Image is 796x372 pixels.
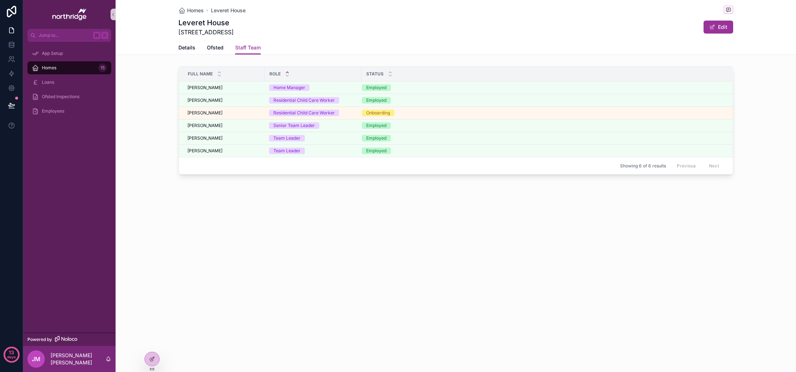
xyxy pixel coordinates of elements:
[27,337,52,342] span: Powered by
[51,352,105,366] p: [PERSON_NAME] [PERSON_NAME]
[273,84,305,91] div: Home Manager
[178,44,195,51] span: Details
[269,122,357,129] a: Senior Team Leader
[366,97,386,104] div: Employed
[187,135,260,141] a: [PERSON_NAME]
[362,122,723,129] a: Employed
[187,148,222,154] span: [PERSON_NAME]
[178,41,195,56] a: Details
[235,44,261,51] span: Staff Team
[273,122,315,129] div: Senior Team Leader
[52,9,86,20] img: App logo
[362,135,723,141] a: Employed
[42,51,63,56] span: App Setup
[23,333,116,346] a: Powered by
[27,76,111,89] a: Loans
[187,123,260,128] a: [PERSON_NAME]
[187,85,260,91] a: [PERSON_NAME]
[366,71,384,77] span: Status
[27,29,111,42] button: Jump to...K
[366,84,386,91] div: Employed
[42,79,54,85] span: Loans
[178,28,234,36] span: [STREET_ADDRESS]
[102,32,108,38] span: K
[269,71,281,77] span: Role
[269,148,357,154] a: Team Leader
[620,163,666,169] span: Showing 6 of 6 results
[98,64,107,72] div: 15
[211,7,246,14] a: Leveret House
[32,355,40,363] span: JM
[235,41,261,55] a: Staff Team
[178,7,204,14] a: Homes
[187,97,260,103] a: [PERSON_NAME]
[187,148,260,154] a: [PERSON_NAME]
[187,97,222,103] span: [PERSON_NAME]
[187,123,222,128] span: [PERSON_NAME]
[273,135,300,141] div: Team Leader
[27,105,111,118] a: Employees
[269,97,357,104] a: Residential Child Care Worker
[273,148,300,154] div: Team Leader
[362,148,723,154] a: Employed
[187,7,204,14] span: Homes
[366,122,386,129] div: Employed
[269,110,357,116] a: Residential Child Care Worker
[9,349,14,356] p: 13
[7,352,16,362] p: days
[39,32,90,38] span: Jump to...
[366,135,386,141] div: Employed
[188,71,213,77] span: Full Name
[207,41,224,56] a: Ofsted
[187,110,222,116] span: [PERSON_NAME]
[704,21,733,34] button: Edit
[27,90,111,103] a: Ofsted Inspections
[366,110,390,116] div: Onboarding
[42,65,56,71] span: Homes
[269,84,357,91] a: Home Manager
[27,61,111,74] a: Homes15
[187,85,222,91] span: [PERSON_NAME]
[187,135,222,141] span: [PERSON_NAME]
[178,18,234,28] h1: Leveret House
[269,135,357,141] a: Team Leader
[42,94,79,100] span: Ofsted Inspections
[273,110,335,116] div: Residential Child Care Worker
[362,97,723,104] a: Employed
[42,108,64,114] span: Employees
[23,42,116,127] div: scrollable content
[273,97,335,104] div: Residential Child Care Worker
[362,110,723,116] a: Onboarding
[362,84,723,91] a: Employed
[27,47,111,60] a: App Setup
[207,44,224,51] span: Ofsted
[366,148,386,154] div: Employed
[187,110,260,116] a: [PERSON_NAME]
